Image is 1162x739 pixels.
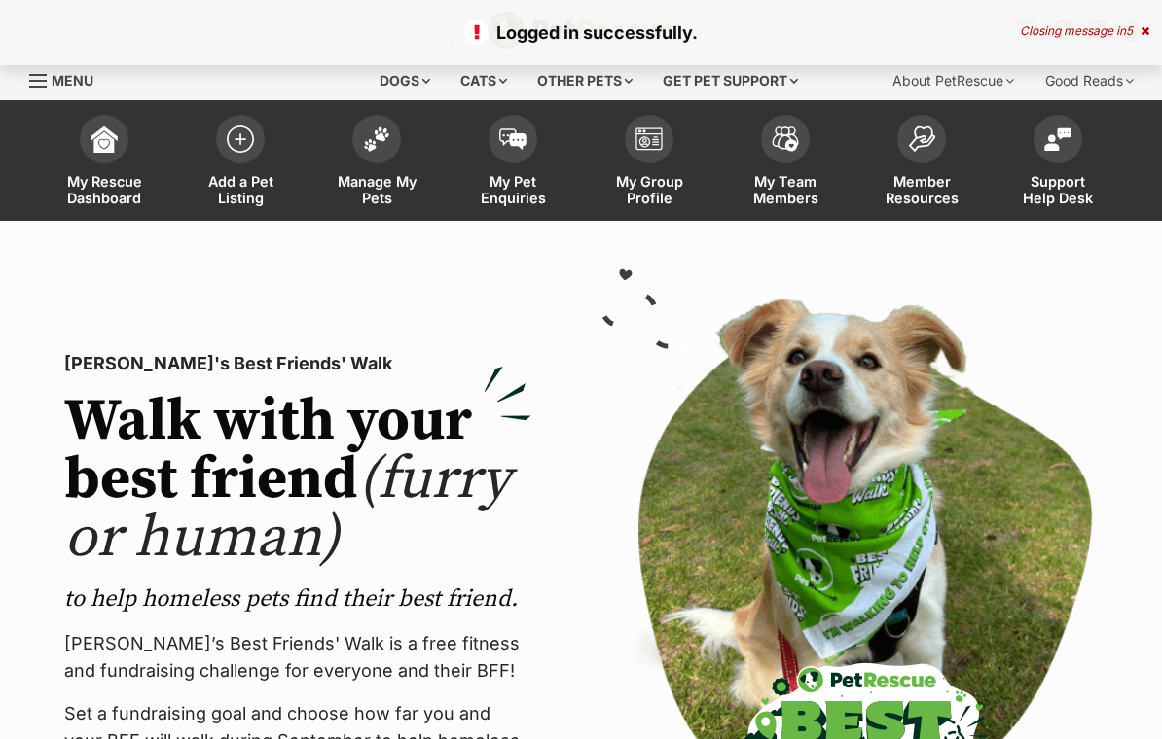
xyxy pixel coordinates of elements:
span: My Group Profile [605,173,693,206]
span: My Pet Enquiries [469,173,557,206]
p: [PERSON_NAME]'s Best Friends' Walk [64,350,531,377]
a: My Team Members [717,105,853,221]
div: Get pet support [649,61,812,100]
a: Support Help Desk [990,105,1126,221]
div: About PetRescue [879,61,1028,100]
div: Other pets [524,61,646,100]
a: Add a Pet Listing [172,105,309,221]
a: My Group Profile [581,105,717,221]
span: Support Help Desk [1014,173,1102,206]
img: help-desk-icon-fdf02630f3aa405de69fd3d07c3f3aa587a6932b1a1747fa1d2bba05be0121f9.svg [1044,127,1071,151]
div: Dogs [366,61,444,100]
span: Add a Pet Listing [197,173,284,206]
a: My Pet Enquiries [445,105,581,221]
img: manage-my-pets-icon-02211641906a0b7f246fdf0571729dbe1e7629f14944591b6c1af311fb30b64b.svg [363,126,390,152]
h2: Walk with your best friend [64,393,531,568]
p: to help homeless pets find their best friend. [64,583,531,615]
p: [PERSON_NAME]’s Best Friends' Walk is a free fitness and fundraising challenge for everyone and t... [64,630,531,685]
img: dashboard-icon-eb2f2d2d3e046f16d808141f083e7271f6b2e854fb5c12c21221c1fb7104beca.svg [91,125,118,153]
a: Member Resources [853,105,990,221]
img: add-pet-listing-icon-0afa8454b4691262ce3f59096e99ab1cd57d4a30225e0717b998d2c9b9846f56.svg [227,125,254,153]
img: team-members-icon-5396bd8760b3fe7c0b43da4ab00e1e3bb1a5d9ba89233759b79545d2d3fc5d0d.svg [772,126,799,152]
span: Member Resources [878,173,965,206]
a: My Rescue Dashboard [36,105,172,221]
div: Cats [447,61,521,100]
a: Menu [29,61,107,96]
img: group-profile-icon-3fa3cf56718a62981997c0bc7e787c4b2cf8bcc04b72c1350f741eb67cf2f40e.svg [635,127,663,151]
img: pet-enquiries-icon-7e3ad2cf08bfb03b45e93fb7055b45f3efa6380592205ae92323e6603595dc1f.svg [499,128,527,150]
span: My Rescue Dashboard [60,173,148,206]
div: Good Reads [1032,61,1147,100]
span: Menu [52,72,93,88]
img: member-resources-icon-8e73f808a243e03378d46382f2149f9095a855e16c252ad45f914b54edf8863c.svg [908,125,935,152]
span: (furry or human) [64,443,511,575]
a: Manage My Pets [309,105,445,221]
span: Manage My Pets [333,173,420,206]
span: My Team Members [742,173,829,206]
